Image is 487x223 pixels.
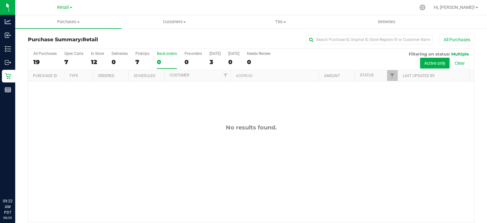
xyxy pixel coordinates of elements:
[135,51,149,56] div: PickUps
[5,73,11,79] inline-svg: Retail
[69,74,78,78] a: Type
[185,51,202,56] div: Pre-orders
[64,51,83,56] div: Open Carts
[439,34,474,45] button: All Purchases
[220,70,231,81] a: Filter
[231,70,319,81] th: Address
[64,58,83,66] div: 7
[33,58,57,66] div: 19
[28,37,177,43] h3: Purchase Summary:
[228,58,239,66] div: 0
[403,74,435,78] a: Last Updated By
[369,19,404,25] span: Deliveries
[3,198,12,215] p: 09:22 AM PDT
[185,58,202,66] div: 0
[360,73,373,77] a: Status
[15,15,121,29] a: Purchases
[210,51,221,56] div: [DATE]
[112,51,128,56] div: Deliveries
[135,58,149,66] div: 7
[247,51,270,56] div: Needs Review
[28,124,474,131] div: No results found.
[420,58,450,69] button: Active only
[91,58,104,66] div: 12
[228,15,334,29] a: Tills
[157,51,177,56] div: Back-orders
[15,19,121,25] span: Purchases
[247,58,270,66] div: 0
[157,58,177,66] div: 0
[409,51,450,56] span: Filtering on status:
[134,74,155,78] a: Scheduled
[334,15,440,29] a: Deliveries
[5,32,11,38] inline-svg: Inbound
[5,18,11,25] inline-svg: Analytics
[5,87,11,93] inline-svg: Reports
[6,172,25,191] iframe: Resource center
[98,74,114,78] a: Ordered
[306,35,433,44] input: Search Purchase ID, Original ID, State Registry ID or Customer Name...
[5,59,11,66] inline-svg: Outbound
[33,74,57,78] a: Purchase ID
[419,4,426,10] div: Manage settings
[33,51,57,56] div: All Purchases
[387,70,398,81] a: Filter
[170,73,189,77] a: Customer
[228,19,334,25] span: Tills
[324,74,340,78] a: Amount
[228,51,239,56] div: [DATE]
[91,51,104,56] div: In Store
[121,15,228,29] a: Customers
[112,58,128,66] div: 0
[451,51,469,56] span: Multiple
[19,171,26,179] iframe: Resource center unread badge
[434,5,475,10] span: Hi, [PERSON_NAME]!
[5,46,11,52] inline-svg: Inventory
[57,5,69,10] span: Retail
[210,58,221,66] div: 3
[3,215,12,220] p: 08/20
[82,36,98,43] span: Retail
[122,19,227,25] span: Customers
[451,58,469,69] button: Clear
